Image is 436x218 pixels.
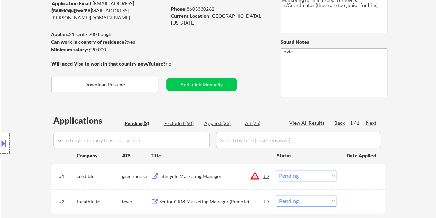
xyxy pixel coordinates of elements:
strong: Mailslurp Email: [51,8,87,14]
strong: Application Email: [52,0,93,6]
div: All (75) [245,120,280,127]
div: View All Results [289,120,326,127]
div: yes [51,38,164,45]
button: warning_amber [250,171,260,181]
div: JD [263,195,270,208]
div: JD [263,170,270,182]
div: Squad Notes [281,38,387,45]
div: greenhouse [122,173,151,180]
button: Add a Job Manually [166,78,237,91]
div: Status [277,149,336,162]
div: [GEOGRAPHIC_DATA], [US_STATE] [171,12,269,26]
div: Pending (2) [125,120,159,127]
div: Lifecycle Marketing Manager [159,173,264,180]
div: Excluded (50) [164,120,199,127]
div: ATS [122,152,151,159]
div: no [166,60,186,67]
div: Senior CRM Marketing Manager (Remote) [159,198,264,205]
div: Applied (23) [204,120,239,127]
div: 21 sent / 200 bought [51,31,166,38]
div: lever [122,198,151,205]
div: [EMAIL_ADDRESS][PERSON_NAME][DOMAIN_NAME] [51,7,166,21]
strong: Phone: [171,6,187,12]
div: 1 / 1 [350,120,366,127]
strong: Current Location: [171,13,211,19]
strong: Can work in country of residence?: [51,39,128,45]
input: Search by title (case sensitive) [216,132,381,148]
div: Next [366,120,377,127]
div: Back [334,120,345,127]
div: Title [151,152,270,159]
div: Date Applied [347,152,377,159]
strong: Applies: [51,31,69,37]
div: 8603330262 [171,6,269,12]
input: Search by company (case sensitive) [53,132,210,148]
